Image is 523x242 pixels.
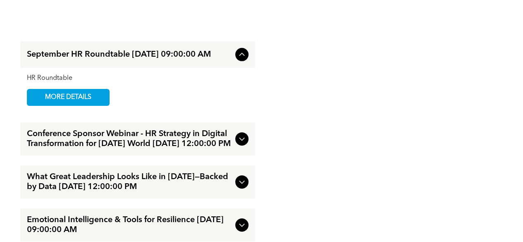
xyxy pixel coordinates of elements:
span: Emotional Intelligence & Tools for Resilience [DATE] 09:00:00 AM [27,215,232,235]
span: What Great Leadership Looks Like in [DATE]—Backed by Data [DATE] 12:00:00 PM [27,172,232,192]
span: September HR Roundtable [DATE] 09:00:00 AM [27,50,232,60]
span: Conference Sponsor Webinar - HR Strategy in Digital Transformation for [DATE] World [DATE] 12:00:... [27,129,232,149]
span: MORE DETAILS [36,89,101,105]
a: MORE DETAILS [27,89,110,106]
div: HR Roundtable [27,74,248,82]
